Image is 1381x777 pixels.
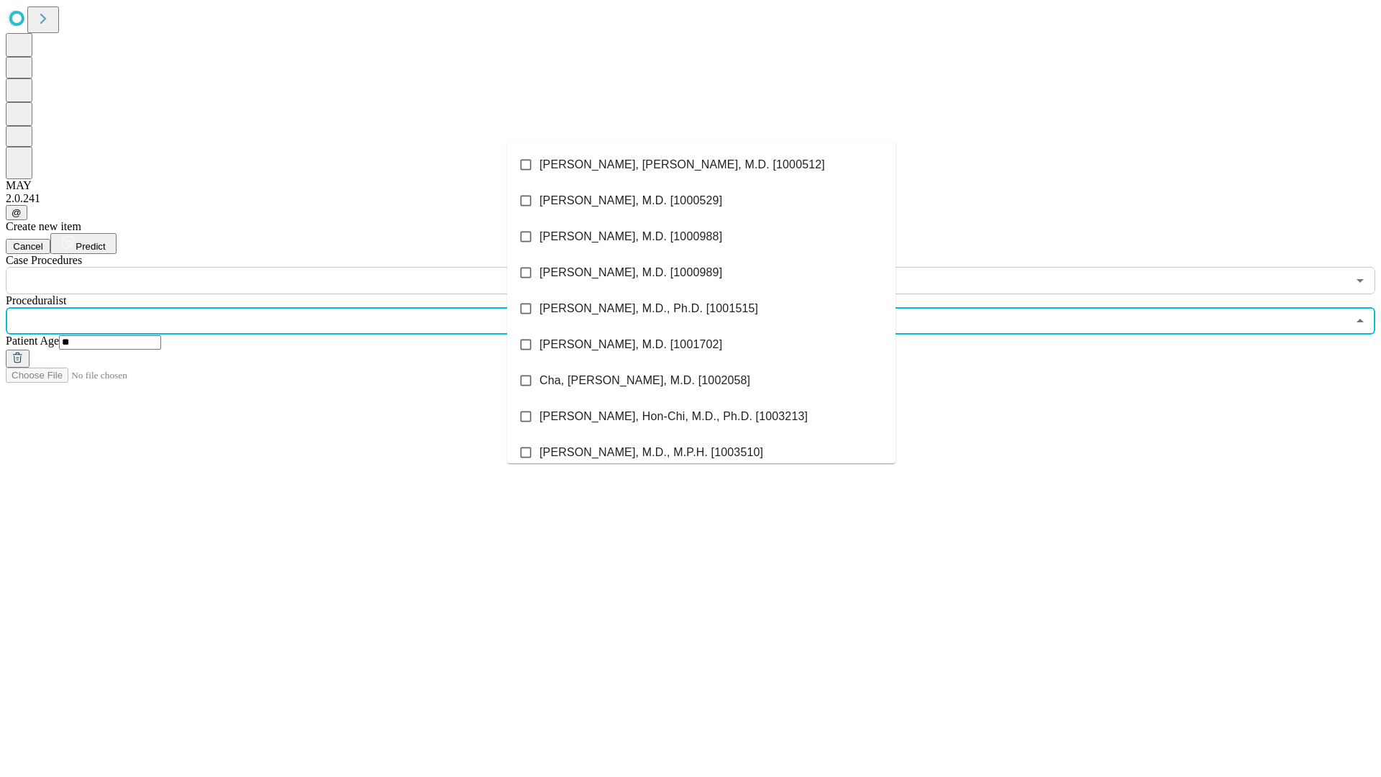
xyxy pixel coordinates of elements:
[6,179,1375,192] div: MAY
[6,335,59,347] span: Patient Age
[6,294,66,306] span: Proceduralist
[1350,311,1370,331] button: Close
[76,241,105,252] span: Predict
[539,336,722,353] span: [PERSON_NAME], M.D. [1001702]
[539,372,750,389] span: Cha, [PERSON_NAME], M.D. [1002058]
[6,239,50,254] button: Cancel
[6,205,27,220] button: @
[539,300,758,317] span: [PERSON_NAME], M.D., Ph.D. [1001515]
[539,228,722,245] span: [PERSON_NAME], M.D. [1000988]
[539,408,808,425] span: [PERSON_NAME], Hon-Chi, M.D., Ph.D. [1003213]
[6,220,81,232] span: Create new item
[539,156,825,173] span: [PERSON_NAME], [PERSON_NAME], M.D. [1000512]
[50,233,117,254] button: Predict
[13,241,43,252] span: Cancel
[6,254,82,266] span: Scheduled Procedure
[12,207,22,218] span: @
[1350,271,1370,291] button: Open
[539,192,722,209] span: [PERSON_NAME], M.D. [1000529]
[539,444,763,461] span: [PERSON_NAME], M.D., M.P.H. [1003510]
[6,192,1375,205] div: 2.0.241
[539,264,722,281] span: [PERSON_NAME], M.D. [1000989]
